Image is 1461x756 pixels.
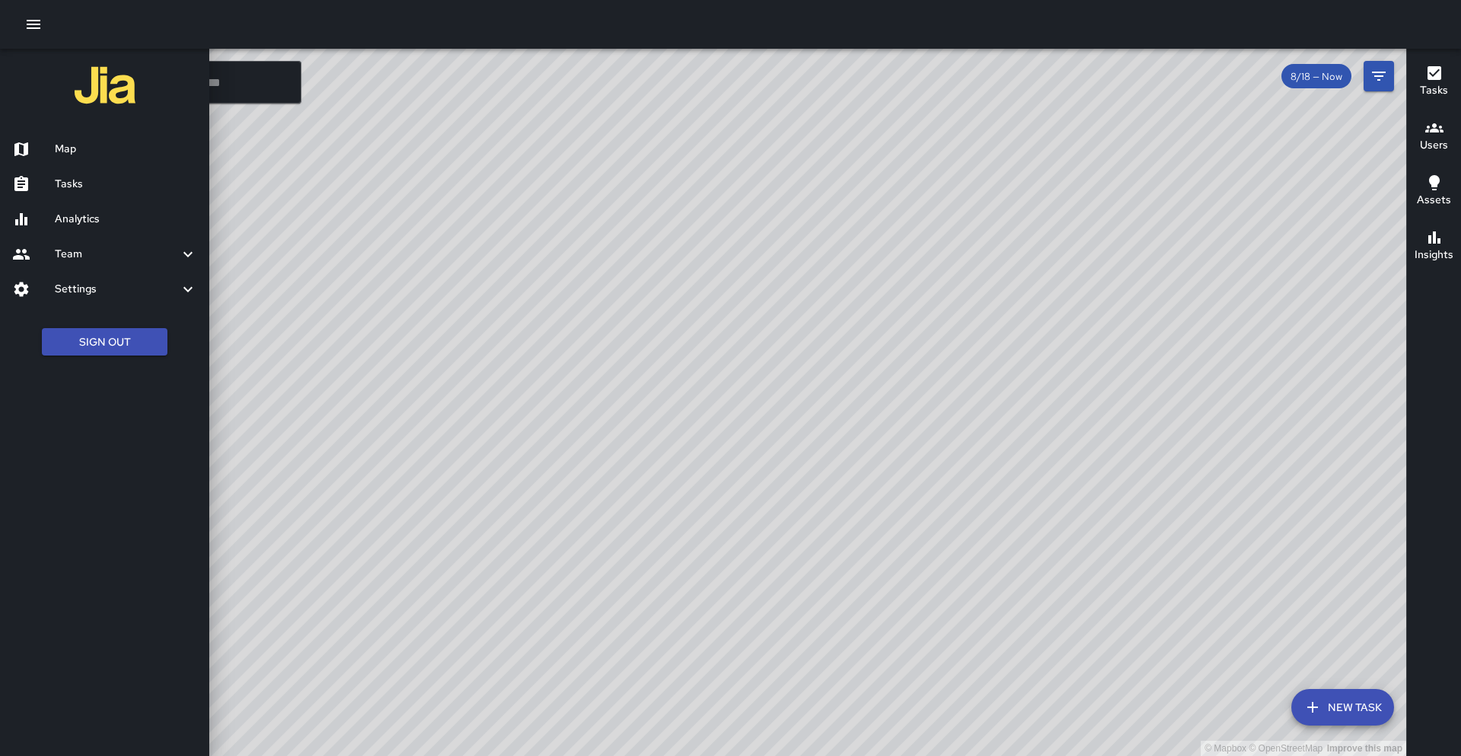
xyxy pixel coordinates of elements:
[55,211,197,228] h6: Analytics
[55,141,197,158] h6: Map
[1420,82,1448,99] h6: Tasks
[55,176,197,193] h6: Tasks
[75,55,135,116] img: jia-logo
[1291,689,1394,726] button: New Task
[42,328,167,356] button: Sign Out
[55,246,179,263] h6: Team
[1420,137,1448,154] h6: Users
[1415,247,1453,263] h6: Insights
[1417,192,1451,209] h6: Assets
[55,281,179,298] h6: Settings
